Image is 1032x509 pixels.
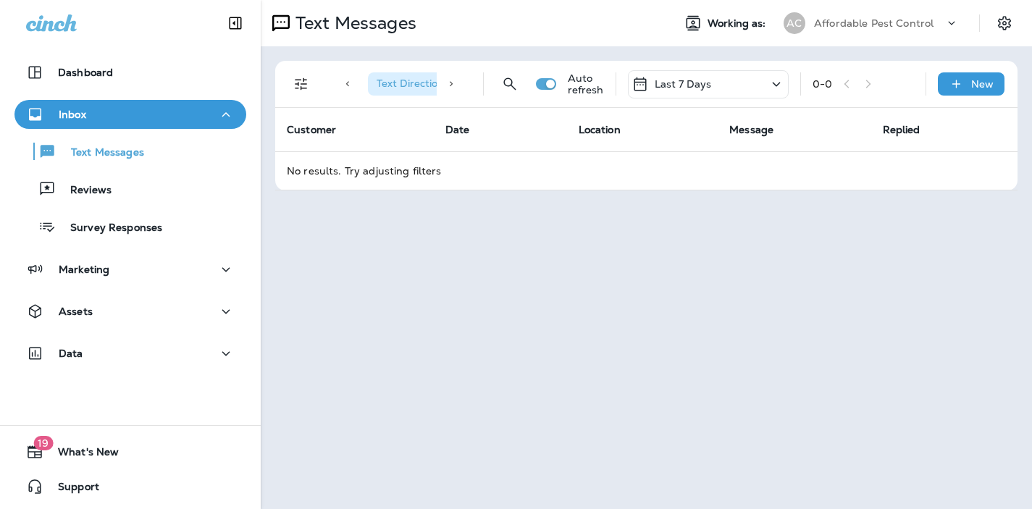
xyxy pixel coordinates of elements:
[14,472,246,501] button: Support
[568,72,604,96] p: Auto refresh
[56,146,144,160] p: Text Messages
[215,9,256,38] button: Collapse Sidebar
[59,264,109,275] p: Marketing
[991,10,1018,36] button: Settings
[971,78,994,90] p: New
[14,297,246,326] button: Assets
[445,123,470,136] span: Date
[43,446,119,463] span: What's New
[43,481,99,498] span: Support
[59,306,93,317] p: Assets
[883,123,920,136] span: Replied
[14,339,246,368] button: Data
[814,17,934,29] p: Affordable Pest Control
[708,17,769,30] span: Working as:
[58,67,113,78] p: Dashboard
[655,78,712,90] p: Last 7 Days
[784,12,805,34] div: AC
[813,78,832,90] div: 0 - 0
[287,70,316,98] button: Filters
[377,77,471,90] span: Text Direction : Both
[14,255,246,284] button: Marketing
[275,151,1018,190] td: No results. Try adjusting filters
[14,100,246,129] button: Inbox
[33,436,53,450] span: 19
[368,72,495,96] div: Text Direction:Both
[287,123,336,136] span: Customer
[579,123,621,136] span: Location
[14,58,246,87] button: Dashboard
[290,12,416,34] p: Text Messages
[14,437,246,466] button: 19What's New
[495,70,524,98] button: Search Messages
[56,184,112,198] p: Reviews
[14,174,246,204] button: Reviews
[56,222,162,235] p: Survey Responses
[14,211,246,242] button: Survey Responses
[59,348,83,359] p: Data
[14,136,246,167] button: Text Messages
[729,123,773,136] span: Message
[59,109,86,120] p: Inbox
